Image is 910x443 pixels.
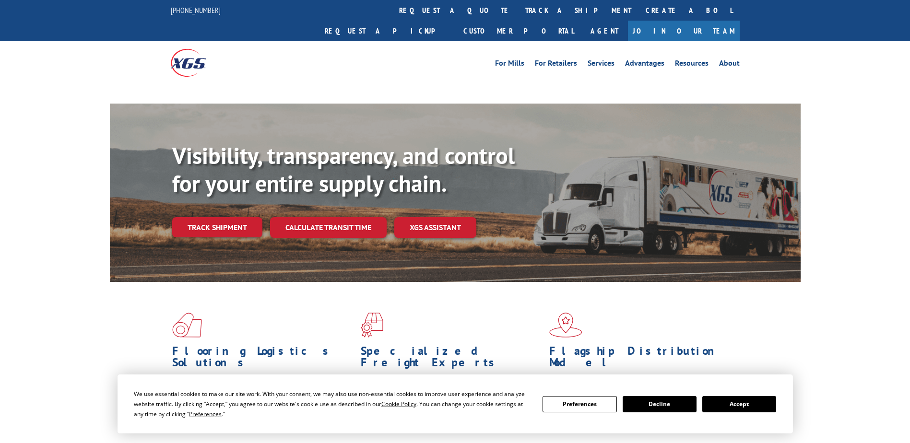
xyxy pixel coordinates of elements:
[189,410,222,418] span: Preferences
[361,345,542,373] h1: Specialized Freight Experts
[270,217,387,238] a: Calculate transit time
[675,59,709,70] a: Resources
[118,374,793,433] div: Cookie Consent Prompt
[702,396,776,412] button: Accept
[172,373,353,407] span: As an industry carrier of choice, XGS has brought innovation and dedication to flooring logistics...
[134,389,531,419] div: We use essential cookies to make our site work. With your consent, we may also use non-essential ...
[361,373,542,416] p: From 123 overlength loads to delicate cargo, our experienced staff knows the best way to move you...
[172,140,515,198] b: Visibility, transparency, and control for your entire supply chain.
[549,373,726,396] span: Our agile distribution network gives you nationwide inventory management on demand.
[394,217,476,238] a: XGS ASSISTANT
[495,59,524,70] a: For Mills
[172,217,262,237] a: Track shipment
[623,396,697,412] button: Decline
[361,313,383,338] img: xgs-icon-focused-on-flooring-red
[549,313,582,338] img: xgs-icon-flagship-distribution-model-red
[588,59,615,70] a: Services
[625,59,664,70] a: Advantages
[172,313,202,338] img: xgs-icon-total-supply-chain-intelligence-red
[381,400,416,408] span: Cookie Policy
[581,21,628,41] a: Agent
[549,345,731,373] h1: Flagship Distribution Model
[318,21,456,41] a: Request a pickup
[535,59,577,70] a: For Retailers
[719,59,740,70] a: About
[456,21,581,41] a: Customer Portal
[172,345,354,373] h1: Flooring Logistics Solutions
[171,5,221,15] a: [PHONE_NUMBER]
[628,21,740,41] a: Join Our Team
[543,396,616,412] button: Preferences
